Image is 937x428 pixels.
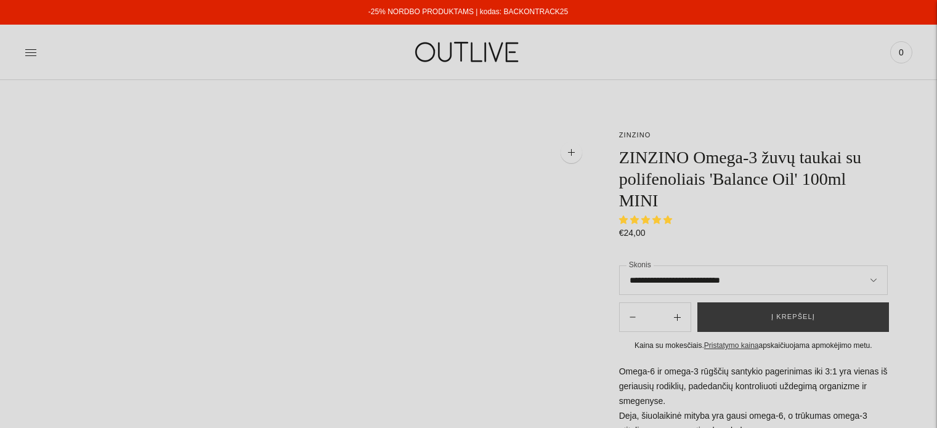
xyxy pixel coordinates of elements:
span: 0 [893,44,910,61]
img: OUTLIVE [391,31,545,73]
a: 0 [890,39,912,66]
button: Subtract product quantity [664,302,691,332]
a: Pristatymo kaina [704,341,759,350]
span: Į krepšelį [771,311,815,323]
h1: ZINZINO Omega-3 žuvų taukai su polifenoliais 'Balance Oil' 100ml MINI [619,147,888,211]
div: Kaina su mokesčiais. apskaičiuojama apmokėjimo metu. [619,339,888,352]
a: -25% NORDBO PRODUKTAMS | kodas: BACKONTRACK25 [368,7,568,16]
a: ZINZINO [619,131,651,139]
input: Product quantity [646,309,664,326]
span: 5.00 stars [619,215,675,225]
button: Add product quantity [620,302,646,332]
span: €24,00 [619,228,646,238]
button: Į krepšelį [697,302,889,332]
